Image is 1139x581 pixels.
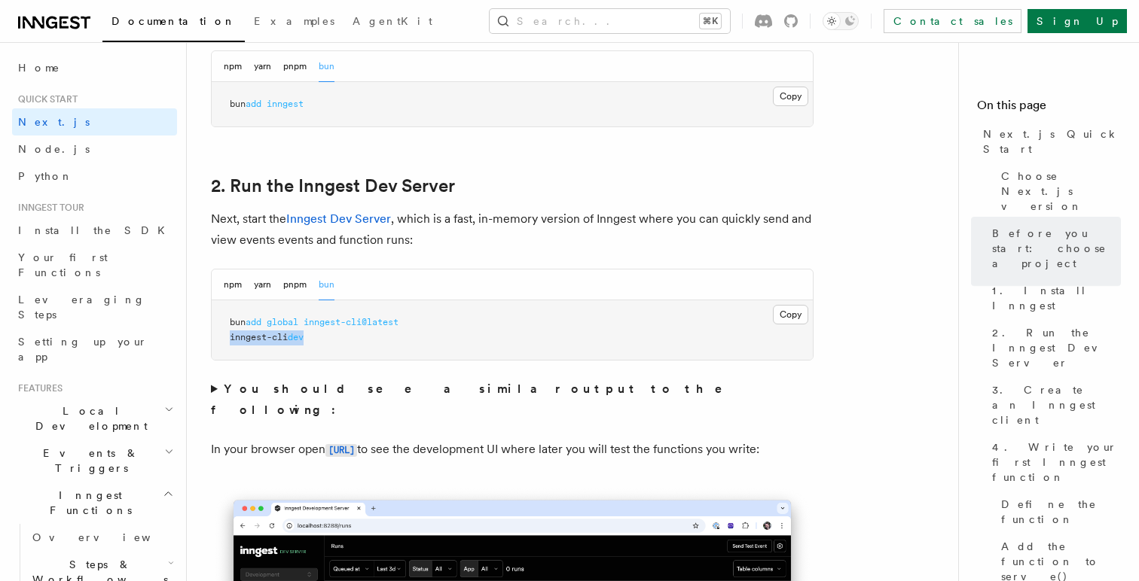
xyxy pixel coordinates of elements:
a: Define the function [995,491,1121,533]
a: Choose Next.js version [995,163,1121,220]
a: 3. Create an Inngest client [986,376,1121,433]
span: Inngest tour [12,202,84,214]
button: Local Development [12,397,177,440]
a: Install the SDK [12,217,177,244]
a: 2. Run the Inngest Dev Server [211,175,455,196]
a: Next.js Quick Start [977,120,1121,163]
a: [URL] [325,442,357,456]
button: Inngest Functions [12,482,177,524]
span: inngest-cli [230,332,288,342]
p: Next, start the , which is a fast, in-memory version of Inngest where you can quickly send and vi... [211,208,814,251]
span: Features [12,382,63,394]
button: Search...⌘K [490,9,730,33]
span: Documentation [111,15,236,27]
button: Copy [773,305,808,324]
a: Next.js [12,108,177,135]
a: Before you start: choose a project [986,220,1121,277]
a: Examples [245,5,344,41]
a: Node.js [12,135,177,163]
a: AgentKit [344,5,441,41]
a: Home [12,54,177,81]
button: Toggle dark mode [823,12,859,30]
button: bun [319,269,334,300]
span: 2. Run the Inngest Dev Server [992,325,1121,370]
a: 2. Run the Inngest Dev Server [986,319,1121,376]
button: pnpm [283,51,307,82]
span: 1. Install Inngest [992,283,1121,313]
span: Next.js [18,116,90,128]
button: yarn [254,51,271,82]
a: Setting up your app [12,328,177,370]
button: bun [319,51,334,82]
span: Quick start [12,93,78,105]
button: Copy [773,87,808,106]
span: bun [230,99,246,109]
span: Define the function [1001,497,1121,527]
span: Choose Next.js version [1001,169,1121,214]
span: dev [288,332,304,342]
span: inngest [267,99,304,109]
span: Leveraging Steps [18,294,145,321]
span: Install the SDK [18,224,174,236]
span: AgentKit [353,15,432,27]
span: Home [18,60,60,75]
strong: You should see a similar output to the following: [211,382,744,417]
a: Your first Functions [12,244,177,286]
span: Next.js Quick Start [983,126,1121,157]
span: Events & Triggers [12,446,164,476]
button: npm [224,51,242,82]
span: add [246,99,261,109]
span: global [267,317,298,327]
button: pnpm [283,269,307,300]
a: Leveraging Steps [12,286,177,328]
kbd: ⌘K [700,14,721,29]
a: Inngest Dev Server [286,211,391,226]
span: add [246,317,261,327]
code: [URL] [325,444,357,457]
span: 3. Create an Inngest client [992,382,1121,427]
a: Overview [26,524,177,551]
a: Python [12,163,177,190]
span: Overview [32,531,188,543]
button: Events & Triggers [12,440,177,482]
p: In your browser open to see the development UI where later you will test the functions you write: [211,439,814,461]
span: Local Development [12,403,164,433]
span: Python [18,170,73,182]
span: 4. Write your first Inngest function [992,440,1121,485]
span: bun [230,317,246,327]
span: Inngest Functions [12,488,163,518]
a: Sign Up [1028,9,1127,33]
a: 4. Write your first Inngest function [986,433,1121,491]
span: Node.js [18,143,90,155]
button: yarn [254,269,271,300]
a: Documentation [102,5,245,42]
a: Contact sales [884,9,1021,33]
a: 1. Install Inngest [986,277,1121,319]
span: Examples [254,15,334,27]
span: Setting up your app [18,336,148,363]
h4: On this page [977,96,1121,120]
span: Your first Functions [18,251,108,278]
summary: You should see a similar output to the following: [211,379,814,421]
span: inngest-cli@latest [304,317,398,327]
button: npm [224,269,242,300]
span: Before you start: choose a project [992,226,1121,271]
